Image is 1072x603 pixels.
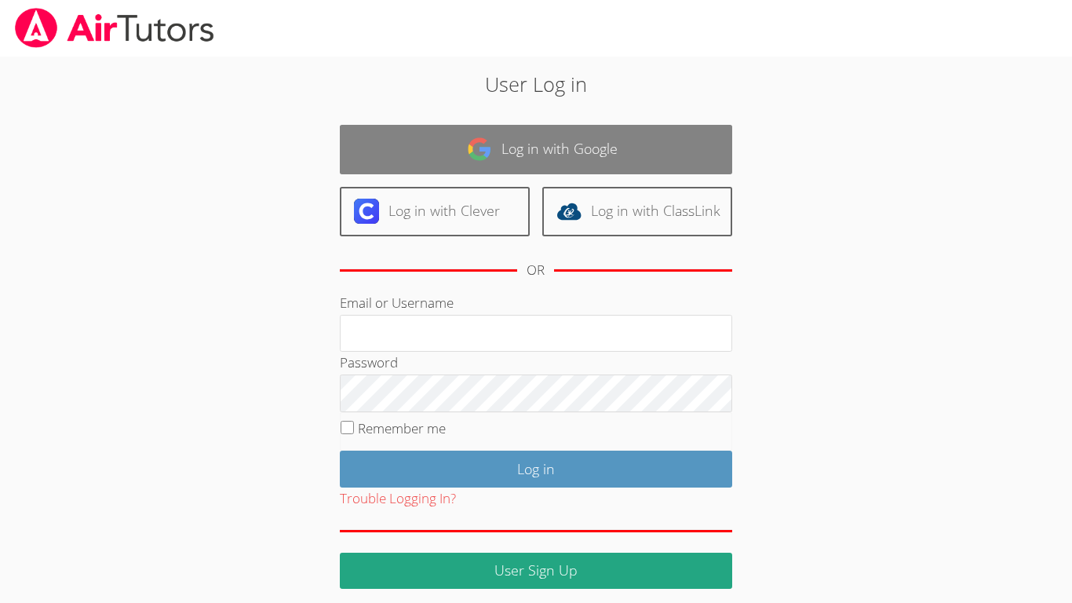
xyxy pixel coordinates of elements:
[340,451,732,488] input: Log in
[246,69,826,99] h2: User Log in
[358,419,446,437] label: Remember me
[340,553,732,590] a: User Sign Up
[340,125,732,174] a: Log in with Google
[340,353,398,371] label: Password
[467,137,492,162] img: google-logo-50288ca7cdecda66e5e0955fdab243c47b7ad437acaf1139b6f446037453330a.svg
[340,187,530,236] a: Log in with Clever
[13,8,216,48] img: airtutors_banner-c4298cdbf04f3fff15de1276eac7730deb9818008684d7c2e4769d2f7ddbe033.png
[527,259,545,282] div: OR
[542,187,732,236] a: Log in with ClassLink
[340,294,454,312] label: Email or Username
[556,199,582,224] img: classlink-logo-d6bb404cc1216ec64c9a2012d9dc4662098be43eaf13dc465df04b49fa7ab582.svg
[340,488,456,510] button: Trouble Logging In?
[354,199,379,224] img: clever-logo-6eab21bc6e7a338710f1a6ff85c0baf02591cd810cc4098c63d3a4b26e2feb20.svg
